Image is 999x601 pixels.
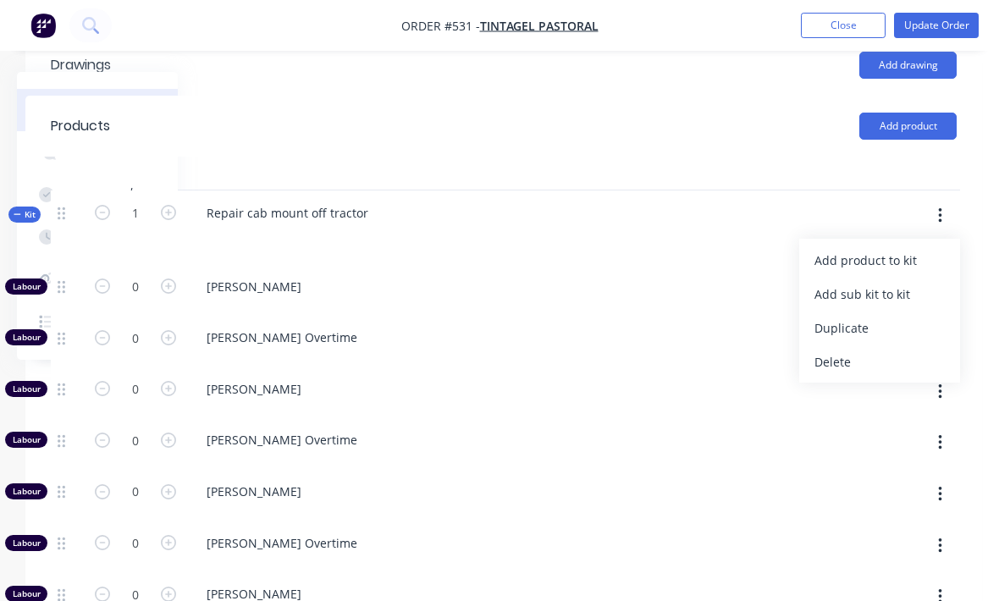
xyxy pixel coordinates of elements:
button: Close [801,13,886,38]
div: Add sub kit to kit [814,282,945,306]
button: Tracking [17,216,178,258]
button: Add product [859,113,957,140]
button: Delete [799,345,960,378]
div: Delete [814,350,945,374]
span: [PERSON_NAME] Overtime [207,328,857,346]
button: Linked Orders [17,258,178,300]
div: Repair cab mount off tractor [193,201,382,225]
div: Labour [5,278,47,295]
button: Update Order [894,13,979,38]
button: Order details [17,89,178,131]
a: Tintagel Pastoral [480,18,599,34]
span: [PERSON_NAME] Overtime [207,534,857,552]
span: [PERSON_NAME] Overtime [207,431,857,449]
div: Labour [5,381,47,397]
div: Kit [8,207,41,223]
div: Checklists 0/0 [64,187,139,202]
span: [PERSON_NAME] [207,380,857,398]
div: Add product to kit [814,248,945,273]
button: Add product to kit [799,243,960,277]
span: Order #531 - [401,18,480,34]
button: Add drawing [859,52,957,79]
div: Duplicate [814,316,945,340]
span: [PERSON_NAME] [207,278,857,295]
div: Labour [5,329,47,345]
button: Checklists 0/0 [17,174,178,216]
div: Drawings [51,55,111,75]
div: Labour [5,535,47,551]
div: Labour [5,483,47,499]
img: Factory [30,13,56,38]
button: Timeline [17,300,178,343]
span: Kit [14,208,36,221]
button: Duplicate [799,311,960,345]
div: Labour [5,432,47,448]
div: Products [51,116,110,136]
span: [PERSON_NAME] [207,482,857,500]
button: Collaborate [17,131,178,174]
button: Add sub kit to kit [799,277,960,311]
